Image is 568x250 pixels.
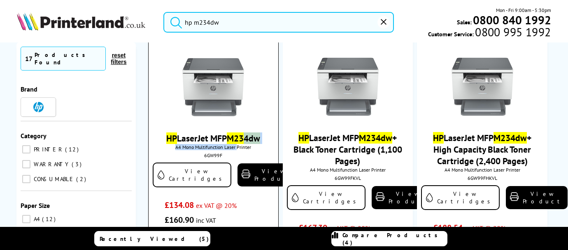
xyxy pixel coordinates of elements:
input: Search product or brand [163,12,394,33]
a: HPLaserJet MFPM234dw [166,132,260,144]
span: £188.54 [433,222,463,233]
mark: M234dw [359,132,392,144]
span: Sales: [457,18,472,26]
a: View Cartridges [421,185,500,210]
span: £160.90 [165,215,194,225]
mark: HP [298,132,309,144]
span: 12 [65,146,81,153]
span: Recently Viewed (5) [100,235,209,243]
img: HP-M234dw-Front-Small.jpg [182,57,244,118]
mark: M234dw [227,132,260,144]
input: CONSUMABLE 2 [22,175,30,183]
span: 12 [42,215,58,223]
span: ex VAT @ 20% [196,201,237,210]
input: WARRANTY 3 [22,160,30,168]
input: PRINTER 12 [22,145,30,153]
span: A4 Mono Multifunction Laser Printer [421,167,543,173]
a: Recently Viewed (5) [94,231,210,246]
img: Printerland Logo [17,12,145,31]
mark: HP [433,132,444,144]
span: Customer Service: [428,28,551,38]
div: 6GW99FHKVL [423,175,541,181]
span: ex VAT @ 20% [465,224,505,232]
span: A4 Mono Multifunction Laser Printer [287,167,409,173]
span: Paper Size [21,201,50,210]
a: View Product [237,163,299,186]
div: 6GW99FKVL [289,175,407,181]
span: Compare Products (4) [342,231,447,246]
a: View Product [372,186,433,209]
div: 6GW99F [155,152,272,158]
span: inc VAT [196,216,216,224]
a: HPLaserJet MFPM234dw+ High Capacity Black Toner Cartridge (2,400 Pages) [433,132,531,167]
a: View Cartridges [287,185,365,210]
b: 0800 840 1992 [473,12,551,28]
span: 2 [76,175,88,183]
span: A4 [32,215,41,223]
span: £167.30 [299,222,327,233]
img: HP-M234dw-Front-Small.jpg [452,56,513,118]
div: Products Found [35,51,101,66]
span: ex VAT @ 20% [329,224,370,232]
input: A4 12 [22,215,30,223]
span: Category [21,132,47,140]
span: A4 Mono Multifunction Laser Printer [153,144,274,150]
a: Printerland Logo [17,12,153,32]
a: Compare Products (4) [331,231,447,246]
img: HP [33,102,44,112]
a: 0800 840 1992 [472,16,551,24]
mark: HP [166,132,177,144]
img: HP-M234dw-Front-Small.jpg [317,56,379,118]
a: View Product [506,186,568,209]
span: WARRANTY [32,160,71,168]
a: HPLaserJet MFPM234dw+ Black Toner Cartridge (1,100 Pages) [293,132,402,167]
span: 17 [25,54,33,63]
button: reset filters [106,52,132,66]
span: 0800 995 1992 [474,28,551,36]
span: 3 [72,160,84,168]
span: Mon - Fri 9:00am - 5:30pm [496,6,551,14]
span: PRINTER [32,146,64,153]
span: Brand [21,85,37,93]
mark: M234dw [494,132,527,144]
span: £134.08 [165,200,194,210]
span: CONSUMABLE [32,175,75,183]
a: View Cartridges [153,163,231,187]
